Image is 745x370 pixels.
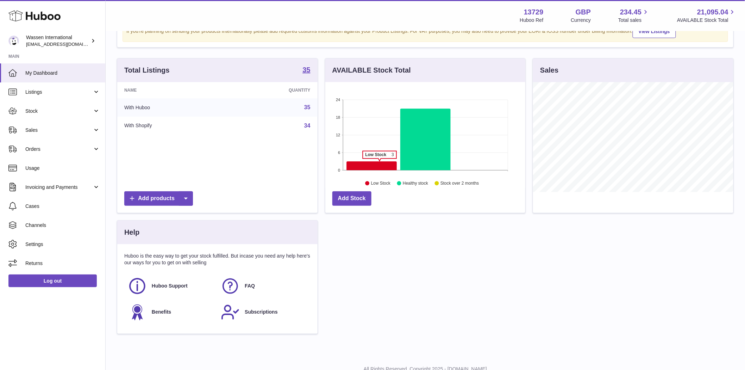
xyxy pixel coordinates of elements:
a: FAQ [221,277,307,296]
a: 21,095.04 AVAILABLE Stock Total [677,7,737,24]
h3: AVAILABLE Stock Total [332,66,411,75]
a: View Listings [633,25,676,38]
span: Usage [25,165,100,172]
text: Stock over 2 months [440,181,479,186]
span: Stock [25,108,93,115]
strong: 13729 [524,7,544,17]
span: Sales [25,127,93,134]
text: 12 [336,133,340,137]
a: 34 [304,123,311,129]
a: Benefits [128,303,214,322]
h3: Sales [540,66,558,75]
span: Total sales [618,17,650,24]
span: Orders [25,146,93,153]
a: Add products [124,191,193,206]
tspan: Low Stock [365,152,386,157]
text: 6 [338,150,340,155]
img: internationalsupplychain@wassen.com [8,36,19,46]
h3: Total Listings [124,66,170,75]
span: [EMAIL_ADDRESS][DOMAIN_NAME] [26,41,104,47]
a: Add Stock [332,191,371,206]
a: 234.45 Total sales [618,7,650,24]
span: Settings [25,241,100,248]
text: 18 [336,115,340,119]
span: My Dashboard [25,70,100,76]
span: 21,095.04 [697,7,728,17]
strong: 35 [302,66,310,73]
tspan: 3 [392,152,394,157]
th: Name [117,82,225,98]
span: Returns [25,260,100,267]
div: Huboo Ref [520,17,544,24]
span: Huboo Support [152,283,188,289]
span: Channels [25,222,100,229]
span: Invoicing and Payments [25,184,93,191]
span: Subscriptions [245,309,277,315]
div: Currency [571,17,591,24]
h3: Help [124,228,139,237]
span: Listings [25,89,93,95]
th: Quantity [225,82,318,98]
text: 24 [336,98,340,102]
span: Benefits [152,309,171,315]
span: 234.45 [620,7,641,17]
p: Huboo is the easy way to get your stock fulfilled. But incase you need any help here's our ways f... [124,253,311,266]
td: With Huboo [117,98,225,117]
span: FAQ [245,283,255,289]
text: Low Stock [371,181,391,186]
td: With Shopify [117,117,225,135]
span: AVAILABLE Stock Total [677,17,737,24]
a: Subscriptions [221,303,307,322]
strong: GBP [576,7,591,17]
text: Healthy stock [403,181,428,186]
a: Log out [8,275,97,287]
a: 35 [304,104,311,110]
div: Wassen International [26,34,89,48]
span: Cases [25,203,100,210]
a: 35 [302,66,310,75]
text: 0 [338,168,340,172]
a: Huboo Support [128,277,214,296]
